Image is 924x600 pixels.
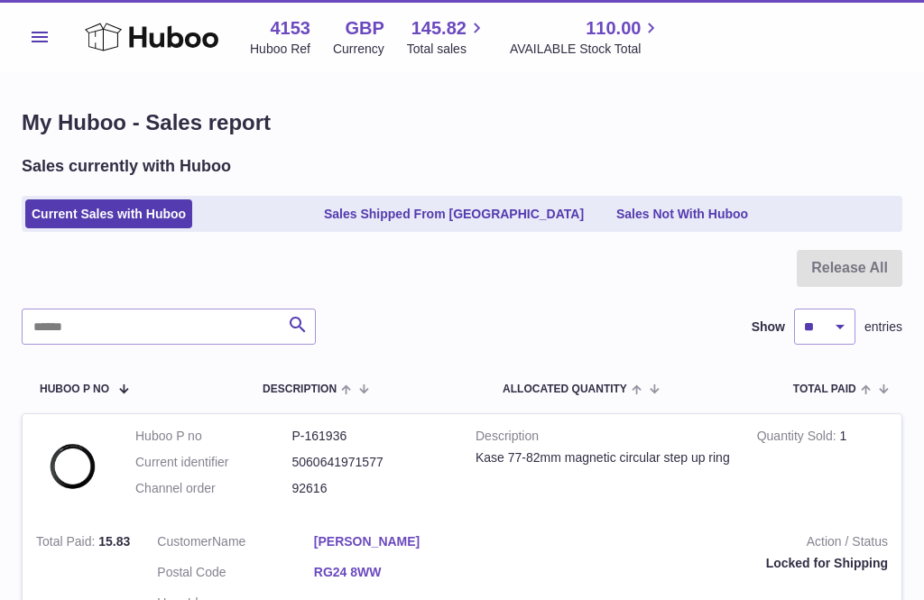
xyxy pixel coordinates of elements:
span: 15.83 [98,534,130,549]
span: Customer [157,534,212,549]
dd: 92616 [292,480,449,497]
td: 1 [744,414,901,520]
strong: 4153 [270,16,310,41]
a: 145.82 Total sales [407,16,487,58]
strong: Action / Status [497,533,888,555]
span: Huboo P no [40,383,109,395]
dd: 5060641971577 [292,454,449,471]
span: Total paid [793,383,856,395]
a: 110.00 AVAILABLE Stock Total [510,16,662,58]
span: 110.00 [586,16,641,41]
dt: Huboo P no [135,428,292,445]
span: entries [864,318,902,336]
dt: Name [157,533,314,555]
a: Sales Shipped From [GEOGRAPHIC_DATA] [318,199,590,229]
dd: P-161936 [292,428,449,445]
span: AVAILABLE Stock Total [510,41,662,58]
strong: Total Paid [36,534,98,553]
img: 05.-77-82.jpg [36,428,108,500]
span: Description [263,383,337,395]
dt: Channel order [135,480,292,497]
strong: Description [476,428,730,449]
label: Show [752,318,785,336]
h1: My Huboo - Sales report [22,108,902,137]
span: Total sales [407,41,487,58]
strong: Quantity Sold [757,429,840,448]
span: ALLOCATED Quantity [503,383,627,395]
div: Kase 77-82mm magnetic circular step up ring [476,449,730,466]
div: Currency [333,41,384,58]
a: Current Sales with Huboo [25,199,192,229]
a: RG24 8WW [314,564,471,581]
strong: GBP [345,16,383,41]
dt: Postal Code [157,564,314,586]
div: Huboo Ref [250,41,310,58]
span: 145.82 [411,16,467,41]
div: Locked for Shipping [497,555,888,572]
h2: Sales currently with Huboo [22,155,231,177]
a: [PERSON_NAME] [314,533,471,550]
dt: Current identifier [135,454,292,471]
a: Sales Not With Huboo [610,199,754,229]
